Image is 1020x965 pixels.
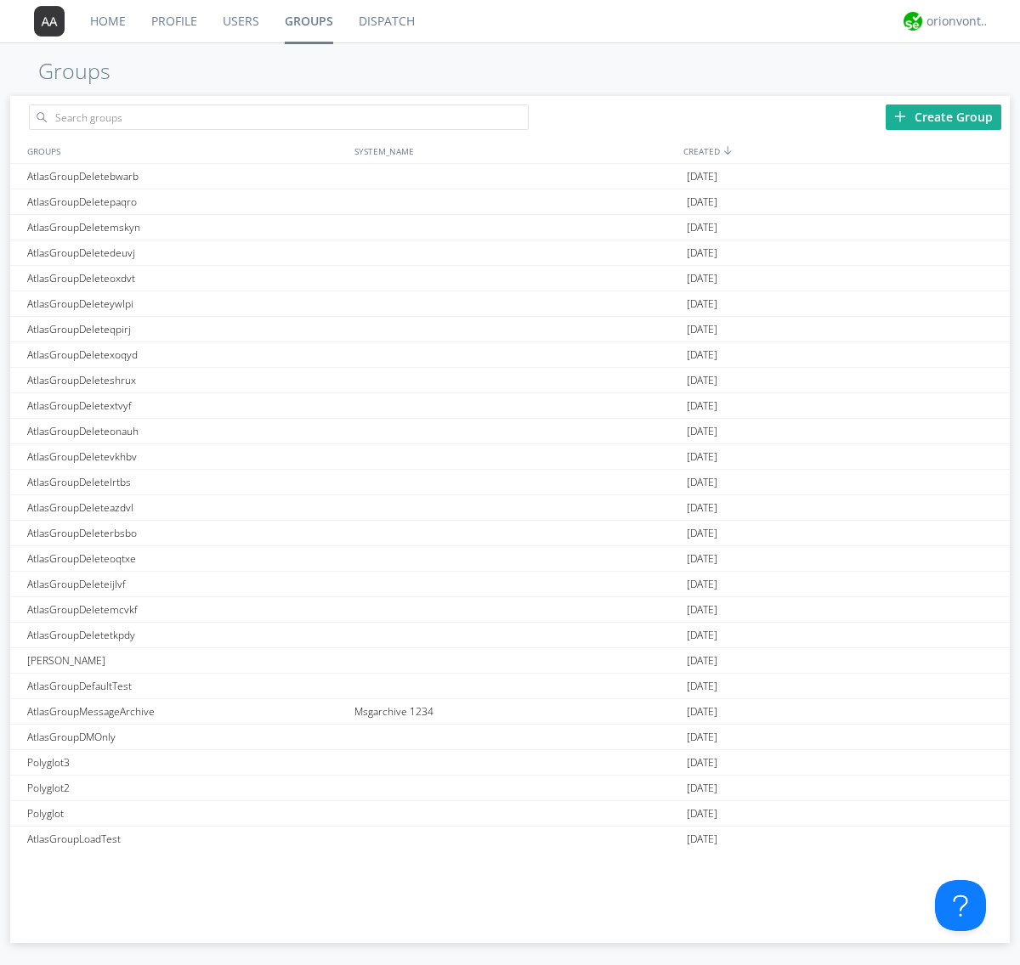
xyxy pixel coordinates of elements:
span: [DATE] [687,240,717,266]
div: GROUPS [23,138,346,163]
img: plus.svg [894,110,906,122]
a: AtlasGroupDeleteoxdvt[DATE] [10,266,1010,291]
span: [DATE] [687,368,717,393]
div: Msgarchive 1234 [350,699,683,724]
a: [PERSON_NAME][DATE] [10,648,1010,674]
span: [DATE] [687,342,717,368]
div: AtlasGroupDeleterbsbo [23,521,350,545]
a: AtlasGroupDeletetkpdy[DATE] [10,623,1010,648]
span: [DATE] [687,317,717,342]
a: AtlasGroupDeleteonauh[DATE] [10,419,1010,444]
span: [DATE] [687,776,717,801]
span: [DATE] [687,266,717,291]
span: [DATE] [687,393,717,419]
a: AtlasGroupDeleteshrux[DATE] [10,368,1010,393]
div: SYSTEM_NAME [350,138,679,163]
span: [DATE] [687,674,717,699]
div: Polyglot3 [23,750,350,775]
a: AtlasGroupMessageArchiveMsgarchive 1234[DATE] [10,699,1010,725]
div: Polyglot [23,801,350,826]
div: AtlasGroupDeletevkhbv [23,444,350,469]
a: AtlasGroupDeletemcvkf[DATE] [10,597,1010,623]
a: AtlasGroupDeletemskyn[DATE] [10,215,1010,240]
a: AtlasGroupDeleteqpirj[DATE] [10,317,1010,342]
img: 29d36aed6fa347d5a1537e7736e6aa13 [904,12,922,31]
a: AtlasGroupDMOnly[DATE] [10,725,1010,750]
div: AtlasGroupDeleteqpirj [23,317,350,341]
div: AtlasGroupDeletebwarb [23,164,350,189]
div: Polyglot2 [23,776,350,800]
div: AtlasGroupDeletemskyn [23,215,350,240]
a: Polyglot3[DATE] [10,750,1010,776]
span: [DATE] [687,521,717,546]
div: AtlasGroupDeletexoqyd [23,342,350,367]
div: AtlasGroupDeletetkpdy [23,623,350,647]
div: AtlasGroupDeleteonauh [23,419,350,443]
iframe: Toggle Customer Support [935,880,986,931]
span: [DATE] [687,801,717,827]
div: AtlasGroupDMOnly [23,725,350,749]
div: AtlasGroupDeletextvyf [23,393,350,418]
span: [DATE] [687,623,717,648]
div: AtlasGroupDeletepaqro [23,189,350,214]
a: AtlasGroupDeleteijlvf[DATE] [10,572,1010,597]
div: AtlasGroupLoadTest [23,827,350,851]
a: AtlasGroupDeletextvyf[DATE] [10,393,1010,419]
span: [DATE] [687,699,717,725]
span: [DATE] [687,597,717,623]
span: [DATE] [687,189,717,215]
div: AtlasGroupMessageArchive [23,699,350,724]
a: Polyglot2[DATE] [10,776,1010,801]
span: [DATE] [687,444,717,470]
span: [DATE] [687,215,717,240]
a: AtlasGroupDeletepaqro[DATE] [10,189,1010,215]
img: 373638.png [34,6,65,37]
span: [DATE] [687,419,717,444]
div: AtlasGroupDeleteshrux [23,368,350,392]
span: [DATE] [687,725,717,750]
div: orionvontas+atlas+automation+org2 [926,13,990,30]
input: Search groups [29,104,529,130]
a: AtlasGroupDeleteoqtxe[DATE] [10,546,1010,572]
a: AtlasGroupDeleterbsbo[DATE] [10,521,1010,546]
div: AtlasGroupDeletemcvkf [23,597,350,622]
div: AtlasGroupDeletelrtbs [23,470,350,494]
span: [DATE] [687,291,717,317]
div: CREATED [679,138,1010,163]
div: AtlasGroupDeleteazdvl [23,495,350,520]
a: AtlasGroupDefaultTest[DATE] [10,674,1010,699]
span: [DATE] [687,572,717,597]
span: [DATE] [687,750,717,776]
span: [DATE] [687,495,717,521]
div: AtlasGroupDefaultTest [23,674,350,698]
a: AtlasGroupDeletexoqyd[DATE] [10,342,1010,368]
span: [DATE] [687,546,717,572]
span: [DATE] [687,827,717,852]
a: AtlasGroupDeletelrtbs[DATE] [10,470,1010,495]
span: [DATE] [687,470,717,495]
div: AtlasGroupDeleteoxdvt [23,266,350,291]
span: [DATE] [687,164,717,189]
div: AtlasGroupDeleteoqtxe [23,546,350,571]
div: [PERSON_NAME] [23,648,350,673]
a: AtlasGroupDeletevkhbv[DATE] [10,444,1010,470]
div: AtlasGroupDeleteijlvf [23,572,350,596]
div: Create Group [886,104,1001,130]
a: AtlasGroupLoadTest[DATE] [10,827,1010,852]
a: AtlasGroupDeletebwarb[DATE] [10,164,1010,189]
a: AtlasGroupDeleteazdvl[DATE] [10,495,1010,521]
a: AtlasGroupDeletedeuvj[DATE] [10,240,1010,266]
div: AtlasGroupDeletedeuvj [23,240,350,265]
a: Polyglot[DATE] [10,801,1010,827]
a: AtlasGroupDeleteywlpi[DATE] [10,291,1010,317]
div: AtlasGroupDeleteywlpi [23,291,350,316]
span: [DATE] [687,648,717,674]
